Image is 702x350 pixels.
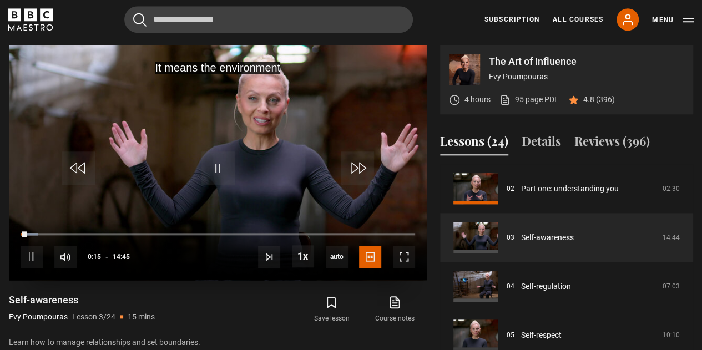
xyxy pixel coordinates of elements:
[359,246,381,268] button: Captions
[124,6,413,33] input: Search
[8,8,53,31] svg: BBC Maestro
[326,246,348,268] span: auto
[128,311,155,323] p: 15 mins
[21,233,415,235] div: Progress Bar
[292,245,314,267] button: Playback Rate
[9,45,427,280] video-js: Video Player
[484,14,539,24] a: Subscription
[9,311,68,323] p: Evy Poumpouras
[464,94,491,105] p: 4 hours
[258,246,280,268] button: Next Lesson
[489,57,684,67] p: The Art of Influence
[300,293,363,326] button: Save lesson
[363,293,427,326] a: Course notes
[583,94,615,105] p: 4.8 (396)
[393,246,415,268] button: Fullscreen
[9,293,155,307] h1: Self-awareness
[88,247,101,267] span: 0:15
[553,14,603,24] a: All Courses
[326,246,348,268] div: Current quality: 720p
[9,337,427,348] p: Learn how to manage relationships and set boundaries.
[133,13,147,27] button: Submit the search query
[522,132,561,155] button: Details
[105,253,108,261] span: -
[113,247,130,267] span: 14:45
[521,183,619,195] a: Part one: understanding you
[521,329,562,341] a: Self-respect
[652,14,694,26] button: Toggle navigation
[489,71,684,83] p: Evy Poumpouras
[72,311,115,323] p: Lesson 3/24
[574,132,650,155] button: Reviews (396)
[521,281,571,292] a: Self-regulation
[440,132,508,155] button: Lessons (24)
[521,232,574,244] a: Self-awareness
[21,246,43,268] button: Pause
[499,94,559,105] a: 95 page PDF
[54,246,77,268] button: Mute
